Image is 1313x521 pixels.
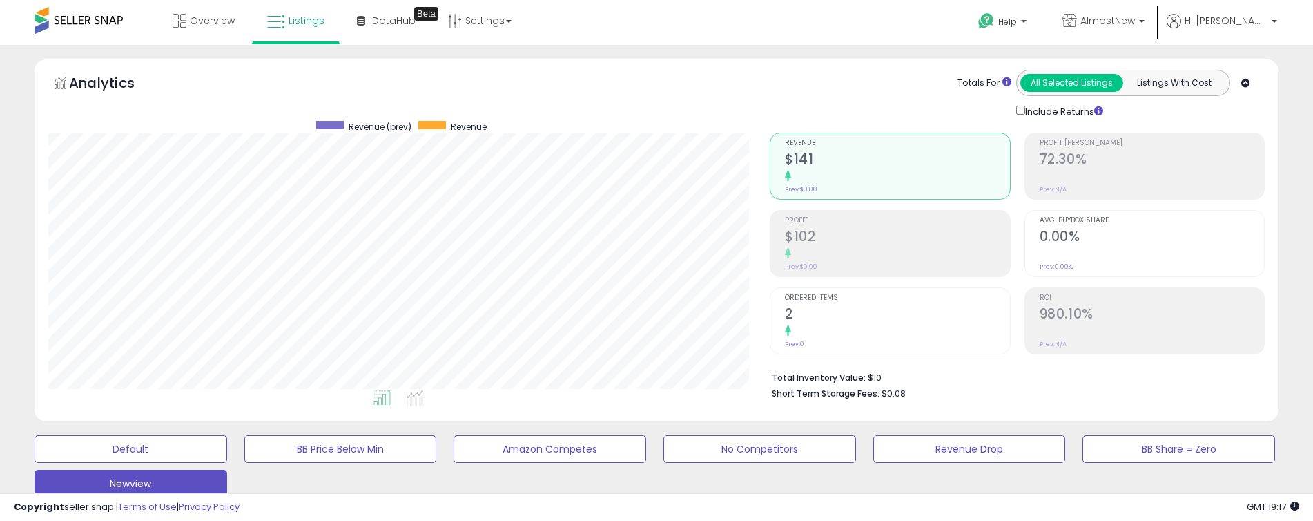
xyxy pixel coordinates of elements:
[69,73,162,96] h5: Analytics
[785,229,1009,247] h2: $102
[772,368,1254,385] li: $10
[772,388,879,399] b: Short Term Storage Fees:
[785,263,817,271] small: Prev: $0.00
[179,500,240,513] a: Privacy Policy
[785,340,804,348] small: Prev: 0
[1006,103,1120,119] div: Include Returns
[35,435,227,463] button: Default
[1040,217,1264,225] span: Avg. Buybox Share
[785,294,1009,302] span: Ordered Items
[1040,185,1067,193] small: Prev: N/A
[1247,500,1299,513] span: 2025-09-15 19:17 GMT
[967,2,1040,45] a: Help
[998,16,1017,28] span: Help
[1040,340,1067,348] small: Prev: N/A
[14,501,240,514] div: seller snap | |
[1040,229,1264,247] h2: 0.00%
[957,77,1011,90] div: Totals For
[118,500,177,513] a: Terms of Use
[978,12,995,30] i: Get Help
[1185,14,1267,28] span: Hi [PERSON_NAME]
[663,435,856,463] button: No Competitors
[35,470,227,498] button: Newview
[414,7,438,21] div: Tooltip anchor
[1040,294,1264,302] span: ROI
[1040,306,1264,325] h2: 980.10%
[873,435,1066,463] button: Revenue Drop
[772,372,866,383] b: Total Inventory Value:
[1040,151,1264,170] h2: 72.30%
[1080,14,1135,28] span: AlmostNew
[1040,263,1073,271] small: Prev: 0.00%
[451,121,487,133] span: Revenue
[785,306,1009,325] h2: 2
[1122,74,1225,92] button: Listings With Cost
[1167,14,1277,45] a: Hi [PERSON_NAME]
[785,140,1009,147] span: Revenue
[14,500,64,513] strong: Copyright
[1082,435,1275,463] button: BB Share = Zero
[785,217,1009,225] span: Profit
[1020,74,1123,92] button: All Selected Listings
[190,14,235,28] span: Overview
[349,121,411,133] span: Revenue (prev)
[372,14,416,28] span: DataHub
[244,435,437,463] button: BB Price Below Min
[785,185,817,193] small: Prev: $0.00
[882,387,906,400] span: $0.08
[289,14,324,28] span: Listings
[1040,140,1264,147] span: Profit [PERSON_NAME]
[454,435,646,463] button: Amazon Competes
[785,151,1009,170] h2: $141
